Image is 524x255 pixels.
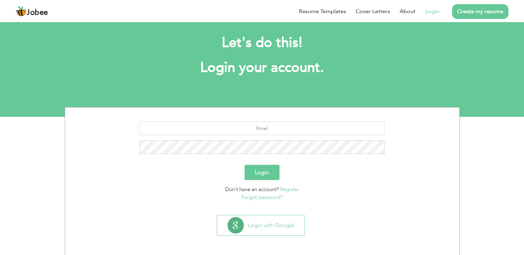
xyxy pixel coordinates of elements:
[27,9,48,17] span: Jobee
[241,194,283,201] a: Forgot password?
[299,7,346,16] a: Resume Templates
[75,59,449,77] h1: Login your account.
[225,186,279,193] span: Don't have an account?
[425,7,439,16] a: Login
[16,6,27,17] img: jobee.io
[356,7,390,16] a: Cover Letters
[280,186,299,193] a: Register
[245,165,279,180] button: Login
[139,121,385,135] input: Email
[16,6,48,17] a: Jobee
[75,34,449,52] h2: Let's do this!
[400,7,416,16] a: About
[452,4,508,19] a: Create my resume
[217,215,304,235] button: Login with Google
